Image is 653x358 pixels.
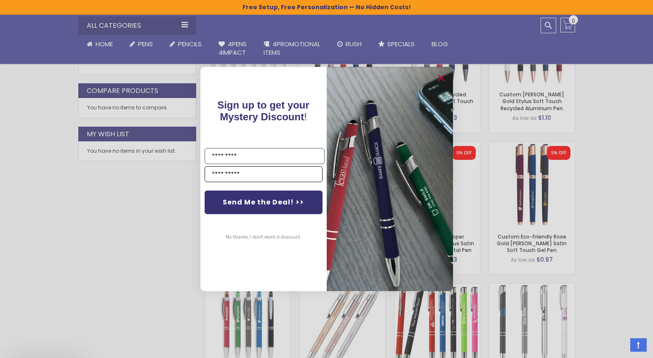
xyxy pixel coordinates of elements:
span: Sign up to get your Mystery Discount [217,99,309,122]
button: Close dialog [434,71,448,85]
img: pop-up-image [327,67,453,291]
span: ! [217,99,309,122]
button: No thanks, I don't want a discount. [221,227,305,248]
button: Send Me the Deal! >> [205,191,323,214]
